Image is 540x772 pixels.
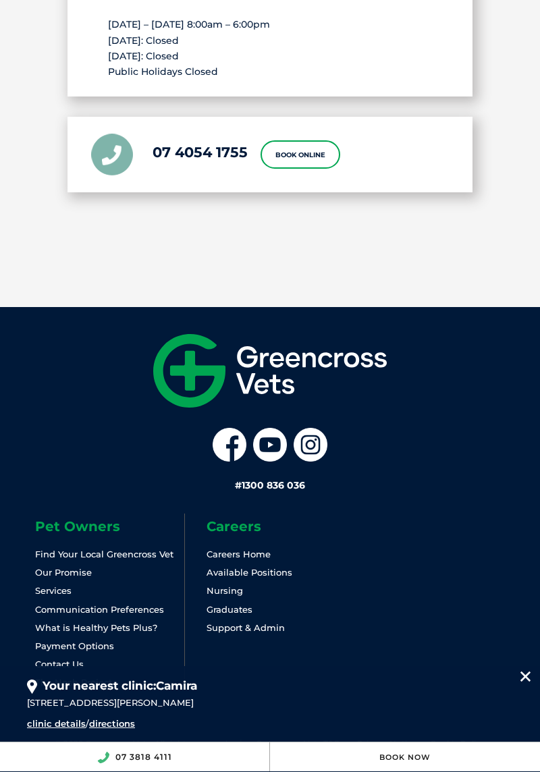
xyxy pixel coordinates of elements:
a: Our Promise [35,567,92,578]
a: Book Online [261,140,340,169]
img: location_phone.svg [97,752,109,763]
div: [STREET_ADDRESS][PERSON_NAME] [27,696,513,711]
a: Find Your Local Greencross Vet [35,549,173,559]
p: [DATE] – [DATE] 8:00am – 6:00pm [DATE]: Closed [DATE]: Closed Public Holidays Closed [108,17,432,80]
a: Nursing [207,585,243,596]
a: Book Now [379,752,431,762]
a: 07 3818 4111 [115,752,172,762]
a: Careers Home [207,549,271,559]
h6: Careers [207,520,355,533]
a: 07 4054 1755 [153,144,248,161]
a: Support & Admin [207,622,285,633]
a: Graduates [207,604,252,615]
span: Camira [156,679,197,692]
div: / [27,717,319,732]
div: Your nearest clinic: [27,666,513,695]
a: Communication Preferences [35,604,164,615]
a: directions [89,718,135,729]
a: Services [35,585,72,596]
a: clinic details [27,718,86,729]
a: #1300 836 036 [235,479,305,491]
img: location_close.svg [520,671,531,682]
a: Available Positions [207,567,292,578]
a: Contact Us [35,659,84,669]
a: What is Healthy Pets Plus? [35,622,157,633]
a: Payment Options [35,640,114,651]
img: location_pin.svg [27,680,37,694]
h6: Pet Owners [35,520,184,533]
span: # [235,479,242,491]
